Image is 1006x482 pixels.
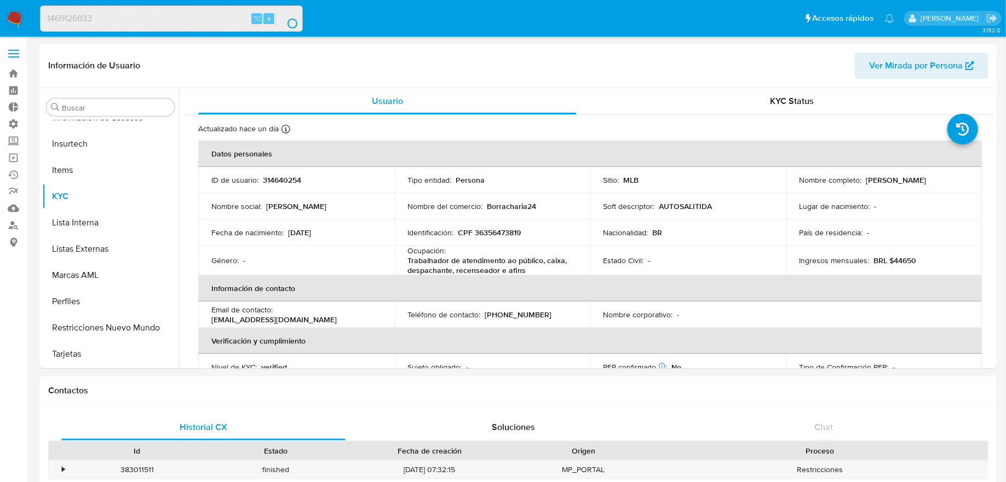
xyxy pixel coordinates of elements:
p: Teléfono de contacto : [407,310,480,320]
p: País de residencia : [800,228,863,237]
p: Nacionalidad : [603,228,648,237]
p: Lugar de nacimiento : [800,201,870,211]
th: Datos personales [198,141,982,167]
p: - [243,255,245,265]
span: Ver Mirada por Persona [869,53,963,79]
p: [PERSON_NAME] [866,175,927,185]
div: 383011511 [68,461,206,479]
p: Soft descriptor : [603,201,655,211]
p: Email de contacto : [211,305,273,315]
button: Marcas AML [42,262,179,288]
input: Buscar usuario o caso... [41,11,302,26]
span: s [267,13,271,24]
p: - [648,255,651,265]
p: Tipo de Confirmación PEP : [800,362,889,372]
input: Buscar [62,103,170,113]
p: Ingresos mensuales : [800,255,870,265]
p: PEP confirmado : [603,362,668,372]
a: Salir [986,13,998,24]
p: [PERSON_NAME] [266,201,326,211]
p: - [466,362,468,372]
p: Ocupación : [407,246,446,255]
h1: Contactos [48,385,988,396]
span: Soluciones [492,421,535,433]
div: Origen [522,445,645,456]
p: No [672,362,682,372]
p: Borracharia24 [487,201,536,211]
p: - [875,201,877,211]
p: Tipo entidad : [407,175,451,185]
span: Usuario [372,95,403,107]
p: Nombre corporativo : [603,310,673,320]
button: Restricciones Nuevo Mundo [42,315,179,341]
button: Ver Mirada por Persona [855,53,988,79]
div: Proceso [660,445,980,456]
span: Historial CX [180,421,227,433]
p: Sujeto obligado : [407,362,462,372]
span: ⌥ [253,13,261,24]
button: Buscar [51,103,60,112]
span: Chat [815,421,833,433]
p: 314640254 [263,175,301,185]
button: Insurtech [42,131,179,157]
p: Género : [211,255,239,265]
div: Estado [214,445,337,456]
div: Restricciones [653,461,988,479]
h1: Información de Usuario [48,60,140,71]
p: Nivel de KYC : [211,362,257,372]
p: [EMAIL_ADDRESS][DOMAIN_NAME] [211,315,337,324]
span: Accesos rápidos [813,13,874,24]
th: Verificación y cumplimiento [198,328,982,354]
p: CPF 36356473819 [458,228,521,237]
p: - [867,228,870,237]
div: [DATE] 07:32:15 [345,461,514,479]
button: Perfiles [42,288,179,315]
p: Identificación : [407,228,453,237]
button: Lista Interna [42,210,179,236]
div: • [62,464,65,475]
button: Listas Externas [42,236,179,262]
p: - [893,362,895,372]
p: Persona [456,175,485,185]
div: Fecha de creación [353,445,507,456]
p: Nombre completo : [800,175,862,185]
p: MLB [624,175,639,185]
p: Estado Civil : [603,255,644,265]
p: - [677,310,680,320]
button: KYC [42,183,179,210]
p: verified [261,362,287,372]
p: Actualizado hace un día [198,124,279,134]
p: BR [653,228,663,237]
p: Nombre social : [211,201,262,211]
th: Información de contacto [198,275,982,301]
div: MP_PORTAL [514,461,653,479]
p: Nombre del comercio : [407,201,482,211]
p: eric.malcangi@mercadolibre.com [921,13,982,24]
p: Trabalhador de atendimento ao público, caixa, despachante, recenseador e afins [407,255,573,275]
div: Id [76,445,199,456]
button: Items [42,157,179,183]
a: Notificaciones [885,14,894,23]
p: [PHONE_NUMBER] [485,310,551,320]
p: Fecha de nacimiento : [211,228,284,237]
p: ID de usuario : [211,175,258,185]
button: Tarjetas [42,341,179,367]
p: [DATE] [288,228,311,237]
p: BRL $44650 [874,255,917,265]
p: AUTOSALITIDA [659,201,712,211]
button: search-icon [276,11,298,26]
span: KYC Status [771,95,814,107]
p: Sitio : [603,175,619,185]
div: finished [206,461,345,479]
